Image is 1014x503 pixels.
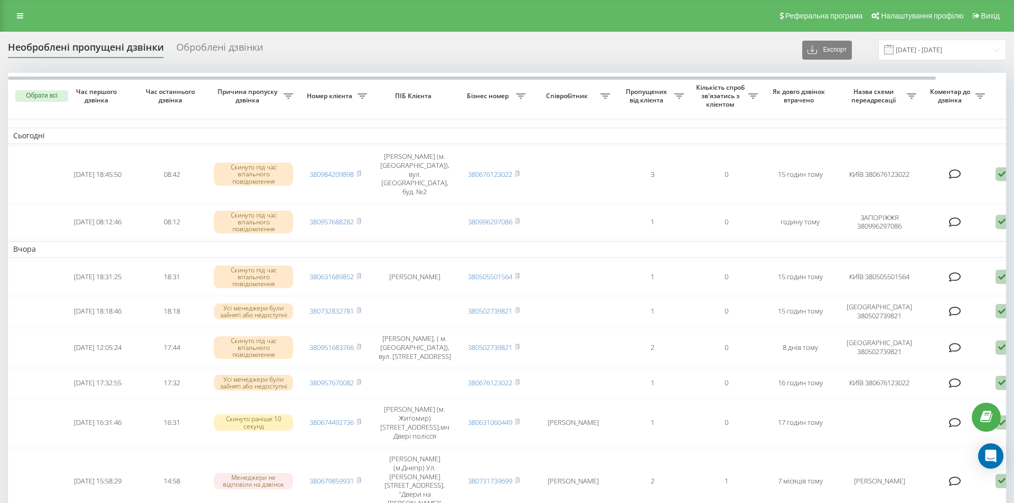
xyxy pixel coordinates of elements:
[689,204,763,239] td: 0
[214,414,293,430] div: Скинуто раніше 10 секунд
[135,369,209,397] td: 17:32
[135,260,209,295] td: 18:31
[468,169,512,179] a: 380676123022
[468,343,512,352] a: 380502739821
[462,92,516,100] span: Бізнес номер
[615,328,689,367] td: 2
[309,476,354,486] a: 380679859931
[837,369,922,397] td: КИЇВ 380676123022
[978,443,1003,469] div: Open Intercom Messenger
[689,328,763,367] td: 0
[689,399,763,447] td: 0
[309,417,354,427] a: 380674492736
[468,217,512,226] a: 380996297086
[381,92,448,100] span: ПІБ Клієнта
[621,88,674,104] span: Пропущених від клієнта
[214,303,293,319] div: Усі менеджери були зайняті або недоступні
[468,417,512,427] a: 380631060449
[309,272,354,281] a: 380631689852
[214,265,293,289] div: Скинуто під час вітального повідомлення
[135,297,209,326] td: 18:18
[69,88,126,104] span: Час першого дзвінка
[615,204,689,239] td: 1
[615,297,689,326] td: 1
[304,92,358,100] span: Номер клієнта
[15,90,68,102] button: Обрати всі
[615,399,689,447] td: 1
[214,88,284,104] span: Причина пропуску дзвінка
[8,42,164,58] div: Необроблені пропущені дзвінки
[763,399,837,447] td: 17 годин тому
[802,41,852,60] button: Експорт
[981,12,1000,20] span: Вихід
[772,88,829,104] span: Як довго дзвінок втрачено
[468,306,512,316] a: 380502739821
[61,328,135,367] td: [DATE] 12:05:24
[214,375,293,391] div: Усі менеджери були зайняті або недоступні
[61,260,135,295] td: [DATE] 18:31:25
[135,328,209,367] td: 17:44
[689,369,763,397] td: 0
[135,204,209,239] td: 08:12
[763,297,837,326] td: 15 годин тому
[135,399,209,447] td: 16:31
[837,204,922,239] td: ЗАПОРІЖЖЯ 380996297086
[372,260,457,295] td: [PERSON_NAME]
[176,42,263,58] div: Оброблені дзвінки
[689,297,763,326] td: 0
[214,211,293,234] div: Скинуто під час вітального повідомлення
[837,260,922,295] td: КИЇВ 380505501564
[214,336,293,359] div: Скинуто під час вітального повідомлення
[214,163,293,186] div: Скинуто під час вітального повідомлення
[135,146,209,203] td: 08:42
[372,399,457,447] td: [PERSON_NAME] (м. Житомир) [STREET_ADDRESS],мн Двері полісся
[837,328,922,367] td: [GEOGRAPHIC_DATA] 380502739821
[881,12,963,20] span: Налаштування профілю
[468,378,512,387] a: 380676123022
[61,399,135,447] td: [DATE] 16:31:46
[927,88,975,104] span: Коментар до дзвінка
[309,343,354,352] a: 380951683766
[689,146,763,203] td: 0
[61,146,135,203] td: [DATE] 18:45:50
[689,260,763,295] td: 0
[468,272,512,281] a: 380505501564
[61,297,135,326] td: [DATE] 18:18:46
[531,399,615,447] td: [PERSON_NAME]
[615,260,689,295] td: 1
[842,88,907,104] span: Назва схеми переадресації
[694,83,748,108] span: Кількість спроб зв'язатись з клієнтом
[143,88,200,104] span: Час останнього дзвінка
[61,204,135,239] td: [DATE] 08:12:46
[615,146,689,203] td: 3
[763,260,837,295] td: 15 годин тому
[372,328,457,367] td: [PERSON_NAME], ( м. [GEOGRAPHIC_DATA]), вул. [STREET_ADDRESS]
[536,92,600,100] span: Співробітник
[763,146,837,203] td: 15 годин тому
[837,297,922,326] td: [GEOGRAPHIC_DATA] 380502739821
[309,306,354,316] a: 380732832781
[763,204,837,239] td: годину тому
[763,369,837,397] td: 16 годин тому
[372,146,457,203] td: [PERSON_NAME] (м. [GEOGRAPHIC_DATA]), вул. [GEOGRAPHIC_DATA], буд. №2
[61,369,135,397] td: [DATE] 17:32:55
[309,217,354,226] a: 380957688282
[214,473,293,489] div: Менеджери не відповіли на дзвінок
[615,369,689,397] td: 1
[468,476,512,486] a: 380731739699
[309,378,354,387] a: 380957670082
[837,146,922,203] td: КИЇВ 380676123022
[309,169,354,179] a: 380984209898
[785,12,863,20] span: Реферальна програма
[763,328,837,367] td: 8 днів тому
